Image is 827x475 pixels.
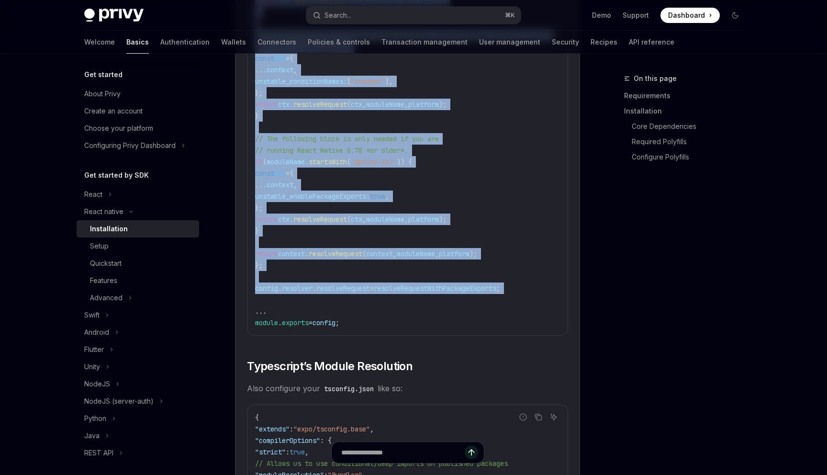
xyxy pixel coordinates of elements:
span: ⌘ K [505,11,515,19]
span: , [404,215,408,224]
span: ctx [274,169,286,178]
span: = [286,54,290,63]
span: ctx [278,100,290,109]
span: return [255,100,278,109]
span: }; [255,261,263,270]
span: resolveRequestWithPackageExports [374,284,496,293]
span: { [290,169,293,178]
span: , [404,100,408,109]
span: resolver [282,284,313,293]
span: ( [347,215,351,224]
img: dark logo [84,9,144,22]
span: , [293,181,297,189]
span: . [290,215,293,224]
span: startsWith [309,158,347,166]
div: Python [84,413,106,424]
span: ); [439,215,447,224]
span: = [309,318,313,327]
span: { [290,54,293,63]
div: About Privy [84,88,121,100]
span: return [255,249,278,258]
code: tsconfig.json [320,384,378,394]
span: ... [255,181,267,189]
span: ... [255,66,267,74]
span: config [313,318,335,327]
span: )) { [397,158,412,166]
span: if [255,158,263,166]
span: // running React Native 0.78 *or older*. [255,146,408,155]
span: , [293,66,297,74]
div: React [84,189,102,200]
button: Search...⌘K [306,7,521,24]
a: Connectors [257,31,296,54]
span: ); [439,100,447,109]
span: "browser" [351,77,385,86]
span: config [255,284,278,293]
span: context [366,249,393,258]
span: , [393,249,397,258]
div: Choose your platform [84,123,153,134]
div: NodeJS [84,378,110,390]
span: true [370,192,385,201]
div: Swift [84,309,100,321]
span: ctx [351,100,362,109]
span: : [290,425,293,433]
span: On this page [634,73,677,84]
span: , [362,100,366,109]
span: . [305,158,309,166]
span: ], [385,77,393,86]
button: Toggle dark mode [727,8,743,23]
span: [ [347,77,351,86]
span: "compilerOptions" [255,436,320,445]
button: Copy the contents from the code block [532,411,545,423]
span: , [362,215,366,224]
span: context [267,66,293,74]
span: // The following block is only needed if you are [255,135,439,143]
span: unstable_enablePackageExports: [255,192,370,201]
span: . [313,284,316,293]
span: Also configure your like so: [247,382,568,395]
span: module [255,318,278,327]
span: Typescript’s Module Resolution [247,359,413,374]
span: '@privy-io/' [351,158,397,166]
span: platform [408,215,439,224]
a: Security [552,31,579,54]
a: Support [623,11,649,20]
span: }; [255,204,263,212]
div: Installation [90,223,128,235]
span: context [267,181,293,189]
a: Installation [624,103,750,119]
span: exports [282,318,309,327]
a: Requirements [624,88,750,103]
div: REST API [84,447,113,459]
div: Create an account [84,105,143,117]
div: NodeJS (server-auth) [84,396,154,407]
span: }; [255,89,263,97]
div: Advanced [90,292,123,304]
a: Wallets [221,31,246,54]
a: Choose your platform [77,120,199,137]
span: . [290,100,293,109]
a: Dashboard [660,8,720,23]
span: ; [335,318,339,327]
span: "expo/tsconfig.base" [293,425,370,433]
span: : { [320,436,332,445]
span: { [255,413,259,422]
button: Ask AI [548,411,560,423]
a: Core Dependencies [632,119,750,134]
span: moduleName [267,158,305,166]
a: Setup [77,237,199,255]
span: ( [362,249,366,258]
span: context [278,249,305,258]
span: moduleName [397,249,435,258]
span: . [305,249,309,258]
span: const [255,169,274,178]
h5: Get started [84,69,123,80]
div: React native [84,206,123,217]
a: Configure Polyfills [632,149,750,165]
a: Quickstart [77,255,199,272]
h5: Get started by SDK [84,170,149,181]
a: Recipes [591,31,617,54]
span: platform [408,100,439,109]
div: Setup [90,240,109,252]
